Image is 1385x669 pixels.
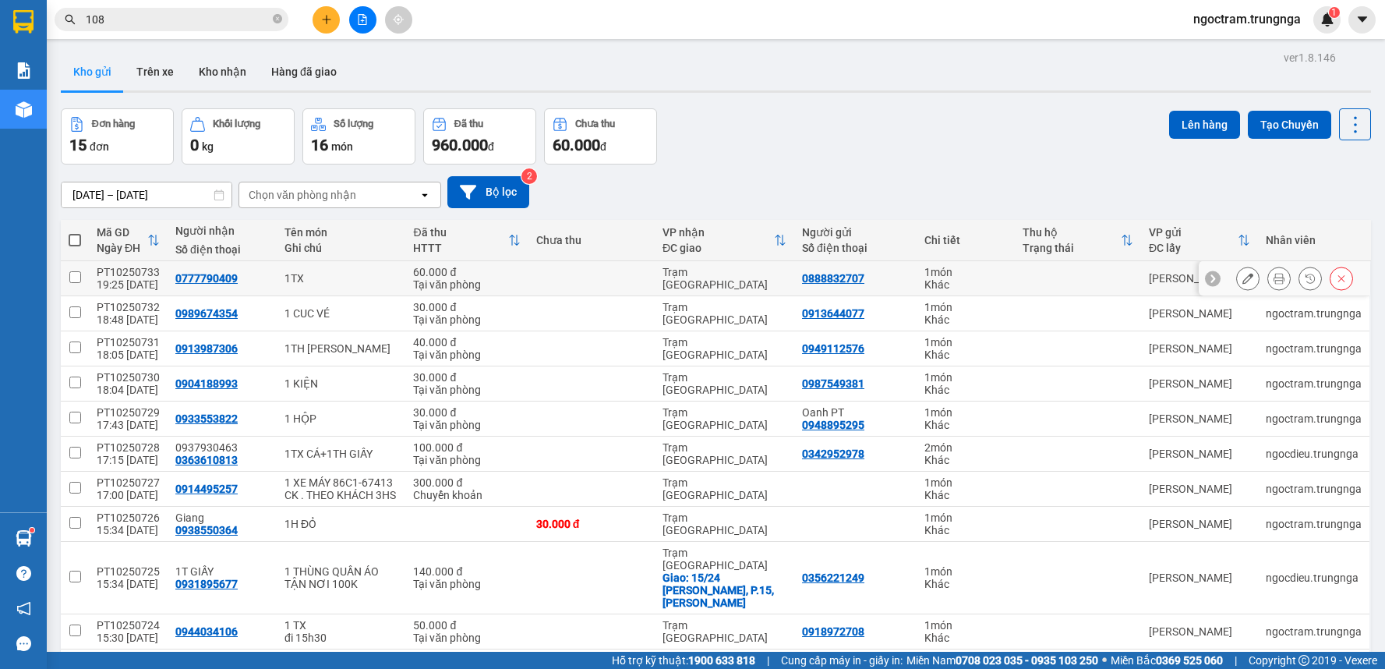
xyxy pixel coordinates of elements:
[97,476,160,489] div: PT10250727
[662,572,786,609] div: Giao: 15/24 Phan Huy Ích, P.15, Tân Bình
[662,406,786,431] div: Trạm [GEOGRAPHIC_DATA]
[1320,12,1334,27] img: icon-new-feature
[924,454,1006,466] div: Khác
[924,234,1006,246] div: Chi tiết
[413,301,520,313] div: 30.000 đ
[924,511,1006,524] div: 1 món
[1266,234,1362,246] div: Nhân viên
[423,108,536,165] button: Đã thu960.000đ
[662,336,786,361] div: Trạm [GEOGRAPHIC_DATA]
[1023,226,1121,239] div: Thu hộ
[1266,342,1362,355] div: ngoctram.trungnga
[284,307,398,320] div: 1 CUC VÉ
[1141,220,1258,261] th: Toggle SortBy
[284,476,398,489] div: 1 XE MÁY 86C1-67413
[612,652,755,669] span: Hỗ trợ kỹ thuật:
[86,11,270,28] input: Tìm tên, số ĐT hoặc mã đơn
[97,454,160,466] div: 17:15 [DATE]
[802,406,909,419] div: Oanh PT
[413,619,520,632] div: 50.000 đ
[413,313,520,326] div: Tại văn phòng
[924,406,1006,419] div: 1 món
[349,6,376,34] button: file-add
[1149,342,1250,355] div: [PERSON_NAME]
[802,242,909,254] div: Số điện thoại
[284,226,398,239] div: Tên món
[924,565,1006,578] div: 1 món
[284,272,398,285] div: 1TX
[553,136,600,154] span: 60.000
[802,226,909,239] div: Người gửi
[273,14,282,23] span: close-circle
[313,6,340,34] button: plus
[488,140,494,153] span: đ
[662,266,786,291] div: Trạm [GEOGRAPHIC_DATA]
[175,412,238,425] div: 0933553822
[175,483,238,495] div: 0914495257
[213,119,260,129] div: Khối lượng
[575,119,615,129] div: Chưa thu
[924,371,1006,384] div: 1 món
[1149,572,1250,584] div: [PERSON_NAME]
[1149,226,1238,239] div: VP gửi
[413,441,520,454] div: 100.000 đ
[924,489,1006,501] div: Khác
[802,377,864,390] div: 0987549381
[385,6,412,34] button: aim
[284,412,398,425] div: 1 HỘP
[16,62,32,79] img: solution-icon
[97,578,160,590] div: 15:34 [DATE]
[662,511,786,536] div: Trạm [GEOGRAPHIC_DATA]
[90,140,109,153] span: đơn
[1102,657,1107,664] span: ⚪️
[97,419,160,431] div: 17:43 [DATE]
[413,565,520,578] div: 140.000 đ
[97,266,160,278] div: PT10250733
[16,530,32,547] img: warehouse-icon
[544,108,657,165] button: Chưa thu60.000đ
[924,441,1006,454] div: 2 món
[1149,448,1250,460] div: [PERSON_NAME]
[97,441,160,454] div: PT10250728
[906,652,1098,669] span: Miền Nam
[175,342,238,355] div: 0913987306
[413,406,520,419] div: 30.000 đ
[175,524,238,536] div: 0938550364
[284,489,398,501] div: CK . THEO KHÁCH 3HS
[65,14,76,25] span: search
[924,476,1006,489] div: 1 món
[413,632,520,644] div: Tại văn phòng
[175,454,238,466] div: 0363610813
[767,652,769,669] span: |
[1111,652,1223,669] span: Miền Bắc
[175,307,238,320] div: 0989674354
[447,176,529,208] button: Bộ lọc
[413,278,520,291] div: Tại văn phòng
[662,301,786,326] div: Trạm [GEOGRAPHIC_DATA]
[30,528,34,533] sup: 1
[1149,625,1250,638] div: [PERSON_NAME]
[1248,111,1331,139] button: Tạo Chuyến
[413,384,520,396] div: Tại văn phòng
[662,371,786,396] div: Trạm [GEOGRAPHIC_DATA]
[175,578,238,590] div: 0931895677
[61,108,174,165] button: Đơn hàng15đơn
[1266,483,1362,495] div: ngoctram.trungnga
[1329,7,1340,18] sup: 1
[16,601,31,616] span: notification
[924,336,1006,349] div: 1 món
[600,140,606,153] span: đ
[284,377,398,390] div: 1 KIỆN
[97,384,160,396] div: 18:04 [DATE]
[97,619,160,632] div: PT10250724
[1266,448,1362,460] div: ngocdieu.trungnga
[413,476,520,489] div: 300.000 đ
[334,119,373,129] div: Số lượng
[413,578,520,590] div: Tại văn phòng
[802,419,864,431] div: 0948895295
[124,53,186,90] button: Trên xe
[1015,220,1141,261] th: Toggle SortBy
[284,518,398,530] div: 1H ĐỎ
[924,349,1006,361] div: Khác
[413,371,520,384] div: 30.000 đ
